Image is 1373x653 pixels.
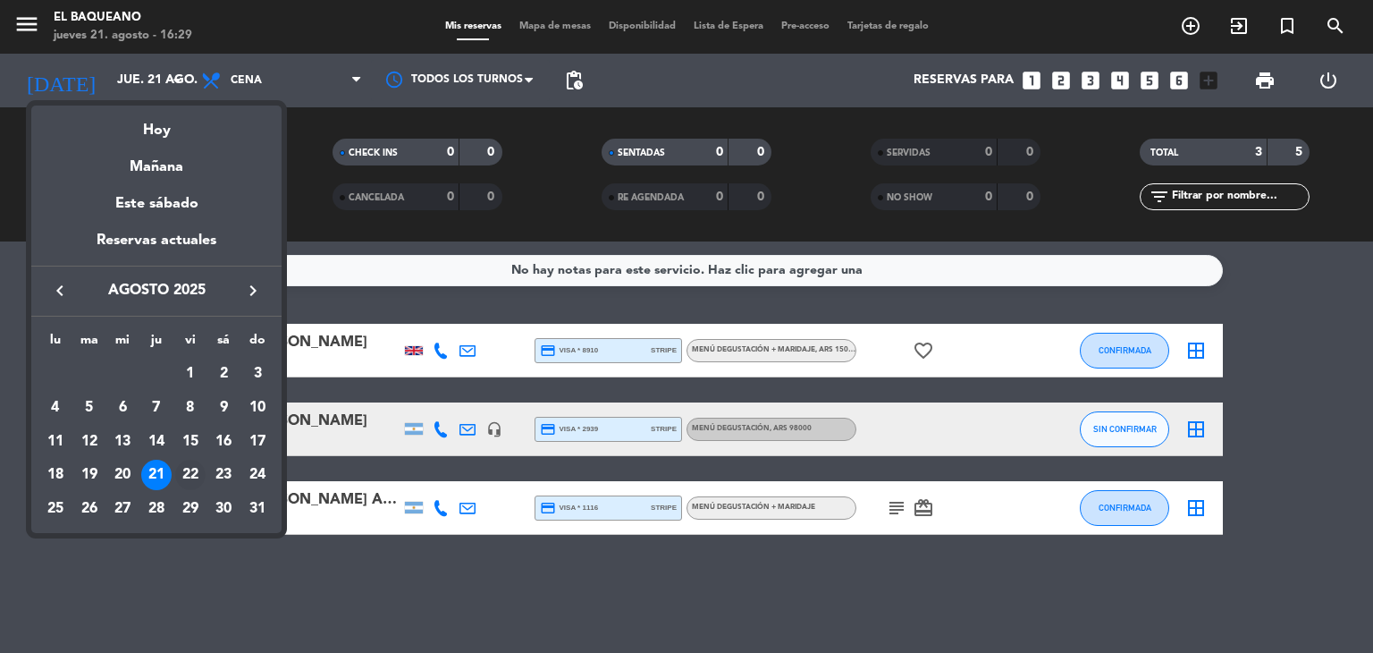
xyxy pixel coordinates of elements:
div: Mañana [31,142,282,179]
div: 2 [208,359,239,389]
div: 12 [74,427,105,457]
div: 9 [208,393,239,423]
td: 4 de agosto de 2025 [38,391,72,425]
div: 4 [40,393,71,423]
div: Hoy [31,106,282,142]
div: 16 [208,427,239,457]
td: 28 de agosto de 2025 [139,492,173,526]
div: 20 [107,460,138,490]
td: 21 de agosto de 2025 [139,458,173,492]
div: 8 [175,393,206,423]
div: 14 [141,427,172,457]
td: 23 de agosto de 2025 [207,458,241,492]
div: 30 [208,494,239,524]
div: Reservas actuales [31,229,282,266]
td: 26 de agosto de 2025 [72,492,106,526]
span: agosto 2025 [76,279,237,302]
div: 26 [74,494,105,524]
button: keyboard_arrow_right [237,279,269,302]
th: sábado [207,330,241,358]
div: 17 [242,427,273,457]
td: 20 de agosto de 2025 [105,458,139,492]
td: 12 de agosto de 2025 [72,425,106,459]
div: 21 [141,460,172,490]
th: domingo [240,330,274,358]
td: 14 de agosto de 2025 [139,425,173,459]
i: keyboard_arrow_left [49,280,71,301]
td: 25 de agosto de 2025 [38,492,72,526]
div: 3 [242,359,273,389]
td: 16 de agosto de 2025 [207,425,241,459]
div: 28 [141,494,172,524]
div: 6 [107,393,138,423]
td: 2 de agosto de 2025 [207,357,241,391]
i: keyboard_arrow_right [242,280,264,301]
div: 25 [40,494,71,524]
td: 13 de agosto de 2025 [105,425,139,459]
div: 19 [74,460,105,490]
div: 23 [208,460,239,490]
div: 13 [107,427,138,457]
div: 18 [40,460,71,490]
td: AGO. [38,357,173,391]
div: 27 [107,494,138,524]
td: 30 de agosto de 2025 [207,492,241,526]
td: 19 de agosto de 2025 [72,458,106,492]
td: 5 de agosto de 2025 [72,391,106,425]
td: 27 de agosto de 2025 [105,492,139,526]
td: 31 de agosto de 2025 [240,492,274,526]
div: 15 [175,427,206,457]
td: 9 de agosto de 2025 [207,391,241,425]
td: 3 de agosto de 2025 [240,357,274,391]
th: lunes [38,330,72,358]
th: viernes [173,330,207,358]
td: 18 de agosto de 2025 [38,458,72,492]
th: martes [72,330,106,358]
div: 11 [40,427,71,457]
button: keyboard_arrow_left [44,279,76,302]
td: 11 de agosto de 2025 [38,425,72,459]
td: 8 de agosto de 2025 [173,391,207,425]
div: 29 [175,494,206,524]
td: 29 de agosto de 2025 [173,492,207,526]
div: 5 [74,393,105,423]
td: 22 de agosto de 2025 [173,458,207,492]
td: 17 de agosto de 2025 [240,425,274,459]
td: 24 de agosto de 2025 [240,458,274,492]
td: 6 de agosto de 2025 [105,391,139,425]
th: miércoles [105,330,139,358]
div: 31 [242,494,273,524]
div: 10 [242,393,273,423]
th: jueves [139,330,173,358]
div: Este sábado [31,179,282,229]
div: 22 [175,460,206,490]
div: 24 [242,460,273,490]
div: 1 [175,359,206,389]
td: 1 de agosto de 2025 [173,357,207,391]
td: 7 de agosto de 2025 [139,391,173,425]
div: 7 [141,393,172,423]
td: 15 de agosto de 2025 [173,425,207,459]
td: 10 de agosto de 2025 [240,391,274,425]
